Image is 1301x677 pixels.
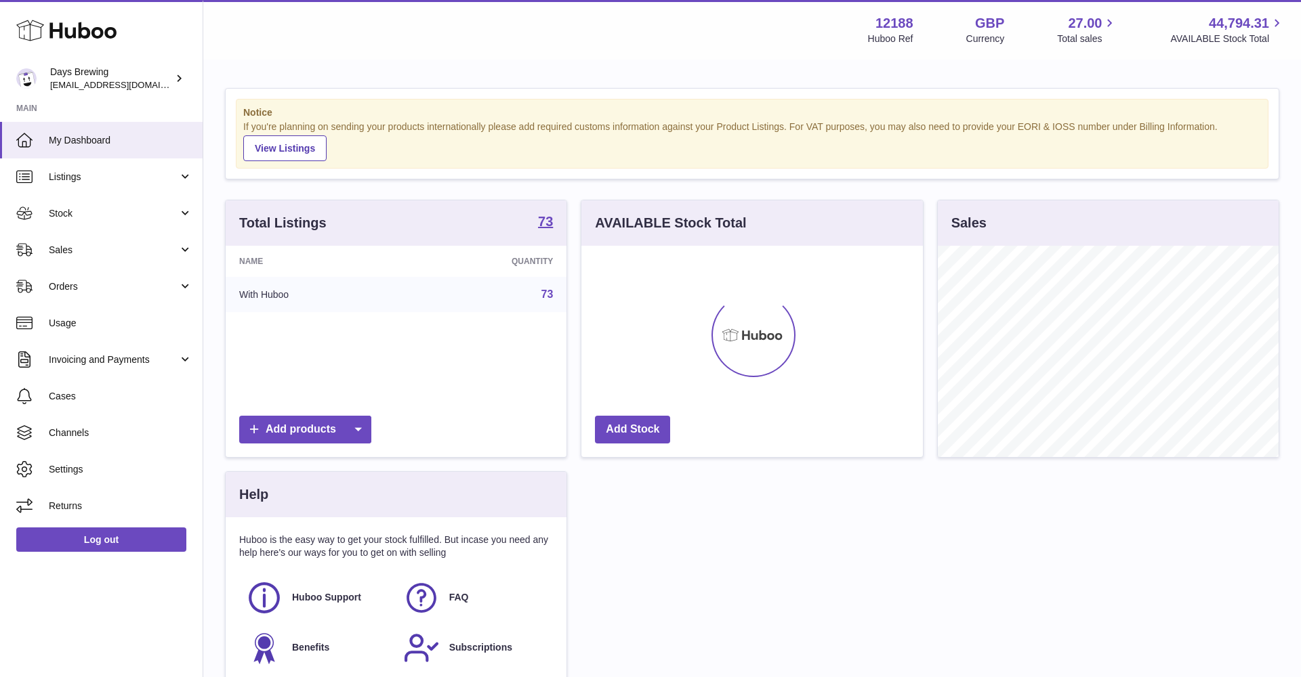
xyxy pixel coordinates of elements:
a: 73 [541,288,554,300]
th: Quantity [406,246,567,277]
span: 44,794.31 [1209,14,1269,32]
div: Huboo Ref [868,32,913,45]
span: Cases [49,390,192,403]
span: FAQ [449,591,469,604]
h3: Sales [951,214,987,232]
a: 44,794.31 AVAILABLE Stock Total [1170,14,1285,45]
span: Stock [49,207,178,220]
strong: 73 [538,215,553,228]
span: Settings [49,463,192,476]
a: Huboo Support [246,580,390,616]
span: 27.00 [1068,14,1102,32]
div: Currency [966,32,1005,45]
span: My Dashboard [49,134,192,147]
a: 27.00 Total sales [1057,14,1117,45]
span: Huboo Support [292,591,361,604]
div: Days Brewing [50,66,172,91]
a: View Listings [243,135,327,161]
span: Total sales [1057,32,1117,45]
span: Subscriptions [449,641,512,654]
span: Orders [49,280,178,293]
span: Invoicing and Payments [49,353,178,366]
td: With Huboo [226,277,406,312]
a: Add Stock [595,416,670,443]
a: FAQ [403,580,547,616]
a: 73 [538,215,553,231]
span: Usage [49,317,192,330]
a: Benefits [246,630,390,666]
span: [EMAIL_ADDRESS][DOMAIN_NAME] [50,79,199,90]
img: victoria@daysbrewing.com [16,68,37,89]
a: Log out [16,527,186,552]
strong: GBP [975,14,1004,32]
strong: 12188 [875,14,913,32]
strong: Notice [243,106,1261,119]
div: If you're planning on sending your products internationally please add required customs informati... [243,121,1261,161]
span: Returns [49,500,192,512]
a: Add products [239,416,371,443]
h3: Total Listings [239,214,327,232]
span: AVAILABLE Stock Total [1170,32,1285,45]
span: Channels [49,427,192,439]
p: Huboo is the easy way to get your stock fulfilled. But incase you need any help here's our ways f... [239,533,553,559]
a: Subscriptions [403,630,547,666]
h3: Help [239,485,268,504]
h3: AVAILABLE Stock Total [595,214,746,232]
span: Listings [49,171,178,183]
span: Benefits [292,641,329,654]
span: Sales [49,244,178,257]
th: Name [226,246,406,277]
